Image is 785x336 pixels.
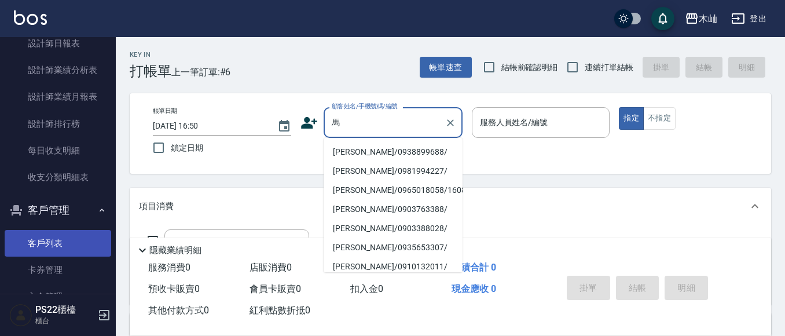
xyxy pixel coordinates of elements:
p: 項目消費 [139,200,174,213]
li: [PERSON_NAME]/0981994227/ [324,162,463,181]
label: 顧客姓名/手機號碼/編號 [332,102,398,111]
button: 客戶管理 [5,195,111,225]
span: 業績合計 0 [452,262,496,273]
button: Clear [442,115,458,131]
button: 登出 [727,8,771,30]
span: 現金應收 0 [452,283,496,294]
button: 木屾 [680,7,722,31]
span: 鎖定日期 [171,142,203,154]
h2: Key In [130,51,171,59]
div: 項目消費 [130,188,771,225]
button: Choose date, selected date is 2025-10-11 [270,112,298,140]
span: 其他付款方式 0 [148,305,209,316]
input: YYYY/MM/DD hh:mm [153,116,266,136]
label: 帳單日期 [153,107,177,115]
a: 設計師排行榜 [5,111,111,137]
li: [PERSON_NAME]/0903763388/ [324,200,463,219]
button: 指定 [619,107,644,130]
a: 設計師業績分析表 [5,57,111,83]
span: 預收卡販賣 0 [148,283,200,294]
span: 連續打單結帳 [585,61,633,74]
a: 設計師日報表 [5,30,111,57]
button: Open [287,236,305,254]
li: [PERSON_NAME]/0965018058/16083 [324,181,463,200]
a: 收支分類明細表 [5,164,111,191]
li: [PERSON_NAME]/0935653307/ [324,238,463,257]
li: [PERSON_NAME]/0903388028/ [324,219,463,238]
a: 設計師業績月報表 [5,83,111,110]
li: [PERSON_NAME]/0938899688/ [324,143,463,162]
span: 扣入金 0 [350,283,383,294]
span: 店販消費 0 [250,262,292,273]
span: 紅利點數折抵 0 [250,305,310,316]
a: 每日收支明細 [5,137,111,164]
button: 不指定 [643,107,676,130]
span: 結帳前確認明細 [501,61,558,74]
a: 卡券管理 [5,257,111,283]
button: save [651,7,674,30]
img: Logo [14,10,47,25]
span: 上一筆訂單:#6 [171,65,231,79]
span: 會員卡販賣 0 [250,283,301,294]
button: 帳單速查 [420,57,472,78]
h3: 打帳單 [130,63,171,79]
img: Person [9,304,32,327]
h5: PS22櫃檯 [35,304,94,316]
div: 木屾 [699,12,717,26]
p: 隱藏業績明細 [149,244,201,257]
p: 櫃台 [35,316,94,326]
a: 客戶列表 [5,230,111,257]
a: 入金管理 [5,283,111,310]
li: [PERSON_NAME]/0910132011/ [324,257,463,276]
span: 服務消費 0 [148,262,190,273]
